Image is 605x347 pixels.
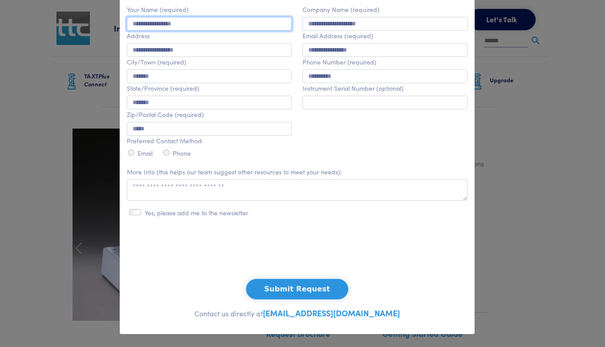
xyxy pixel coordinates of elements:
label: Instrument Serial Number (optional) [302,85,403,92]
iframe: reCAPTCHA [230,235,365,270]
p: Contact us directly at [127,307,468,320]
button: Submit Request [246,279,348,299]
label: More Info (this helps our team suggest other resources to meet your needs): [127,168,342,176]
label: Zip/Postal Code (required) [127,111,204,118]
label: Preferred Contact Method [127,137,202,145]
label: City/Town (required) [127,58,186,66]
label: Phone Number (required) [302,58,376,66]
label: Address [127,32,150,40]
a: [EMAIL_ADDRESS][DOMAIN_NAME] [263,307,400,319]
label: Company Name (required) [302,6,379,13]
label: Your Name (required) [127,6,189,13]
label: Phone [173,149,191,157]
label: Yes, please add me to the newsletter [145,209,248,217]
label: Email Address (required) [302,32,373,40]
label: State/Province (required) [127,85,199,92]
label: Email [137,149,153,157]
